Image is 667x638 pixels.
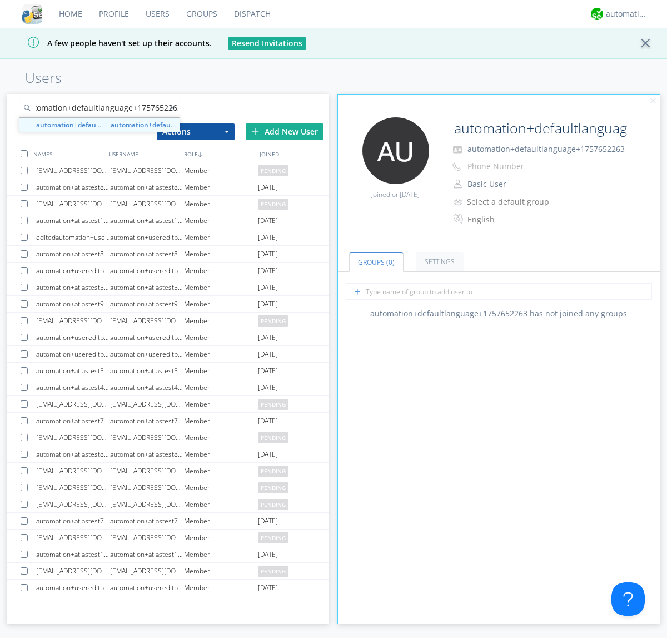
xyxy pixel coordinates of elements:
[7,463,329,479] a: [EMAIL_ADDRESS][DOMAIN_NAME][EMAIL_ADDRESS][DOMAIN_NAME]Memberpending
[184,580,258,596] div: Member
[184,279,258,295] div: Member
[258,566,288,577] span: pending
[258,179,278,196] span: [DATE]
[258,499,288,510] span: pending
[36,363,110,379] div: automation+atlastest5891249304
[110,279,184,295] div: automation+atlastest5867955955
[7,212,329,229] a: automation+atlastest1228612815automation+atlastest1228612815Member[DATE]
[110,329,184,345] div: automation+usereditprofile+1757651841
[184,496,258,512] div: Member
[258,246,278,263] span: [DATE]
[258,466,288,477] span: pending
[184,413,258,429] div: Member
[400,190,420,199] span: [DATE]
[22,4,42,24] img: cddb5a64eb264b2086981ab96f4c1ba7
[36,296,110,312] div: automation+atlastest9453635182
[110,580,184,596] div: automation+usereditprofile+1755819156
[184,313,258,329] div: Member
[591,8,603,20] img: d2d01cd9b4174d08988066c6d424eccd
[36,379,110,395] div: automation+atlastest4283901099
[258,212,278,229] span: [DATE]
[110,229,184,245] div: automation+usereditprofile+1755748226
[36,279,110,295] div: automation+atlastest5867955955
[184,196,258,212] div: Member
[346,283,652,300] input: Type name of group to add user to
[7,313,329,329] a: [EMAIL_ADDRESS][DOMAIN_NAME][EMAIL_ADDRESS][DOMAIN_NAME]Memberpending
[7,229,329,246] a: editedautomation+usereditprofile+1755748226automation+usereditprofile+1755748226Member[DATE]
[110,162,184,179] div: [EMAIL_ADDRESS][DOMAIN_NAME]
[258,199,288,210] span: pending
[36,429,110,446] div: [EMAIL_ADDRESS][DOMAIN_NAME]
[184,546,258,562] div: Member
[7,530,329,546] a: [EMAIL_ADDRESS][DOMAIN_NAME][EMAIL_ADDRESS][DOMAIN_NAME]Memberpending
[184,179,258,195] div: Member
[7,263,329,279] a: automation+usereditprofile+1757652041automation+usereditprofile+1757652041Member[DATE]
[106,146,181,162] div: USERNAME
[7,363,329,379] a: automation+atlastest5891249304automation+atlastest5891249304Member[DATE]
[36,546,110,562] div: automation+atlastest1383077647
[452,162,461,171] img: phone-outline.svg
[7,580,329,596] a: automation+usereditprofile+1755819156automation+usereditprofile+1755819156Member[DATE]
[110,346,184,362] div: automation+usereditprofile+1755800611
[36,263,110,279] div: automation+usereditprofile+1757652041
[36,580,110,596] div: automation+usereditprofile+1755819156
[257,146,332,162] div: JOINED
[36,479,110,496] div: [EMAIL_ADDRESS][DOMAIN_NAME]
[157,123,235,140] button: Actions
[258,446,278,463] span: [DATE]
[258,329,278,346] span: [DATE]
[36,313,110,329] div: [EMAIL_ADDRESS][DOMAIN_NAME]
[7,162,329,179] a: [EMAIL_ADDRESS][DOMAIN_NAME][EMAIL_ADDRESS][DOMAIN_NAME]Memberpending
[7,429,329,446] a: [EMAIL_ADDRESS][DOMAIN_NAME][EMAIL_ADDRESS][DOMAIN_NAME]Memberpending
[110,296,184,312] div: automation+atlastest9453635182
[7,296,329,313] a: automation+atlastest9453635182automation+atlastest9453635182Member[DATE]
[338,308,660,319] div: automation+defaultlanguage+1757652263 has not joined any groups
[36,463,110,479] div: [EMAIL_ADDRESS][DOMAIN_NAME]
[7,396,329,413] a: [EMAIL_ADDRESS][DOMAIN_NAME][EMAIL_ADDRESS][DOMAIN_NAME]Memberpending
[258,482,288,493] span: pending
[36,396,110,412] div: [EMAIL_ADDRESS][DOMAIN_NAME]
[110,446,184,462] div: automation+atlastest8874475296
[36,229,110,245] div: editedautomation+usereditprofile+1755748226
[258,399,288,410] span: pending
[36,530,110,546] div: [EMAIL_ADDRESS][DOMAIN_NAME]
[258,263,278,279] span: [DATE]
[246,123,323,140] div: Add New User
[184,346,258,362] div: Member
[31,146,106,162] div: NAMES
[110,496,184,512] div: [EMAIL_ADDRESS][DOMAIN_NAME]
[184,263,258,279] div: Member
[36,413,110,429] div: automation+atlastest7955355945
[7,563,329,580] a: [EMAIL_ADDRESS][DOMAIN_NAME][EMAIL_ADDRESS][DOMAIN_NAME]Memberpending
[184,530,258,546] div: Member
[184,212,258,229] div: Member
[110,396,184,412] div: [EMAIL_ADDRESS][DOMAIN_NAME]
[184,563,258,579] div: Member
[258,379,278,396] span: [DATE]
[184,162,258,179] div: Member
[258,315,288,327] span: pending
[7,346,329,363] a: automation+usereditprofile+1755800611automation+usereditprofile+1755800611Member[DATE]
[110,563,184,579] div: [EMAIL_ADDRESS][DOMAIN_NAME]
[184,363,258,379] div: Member
[36,513,110,529] div: automation+atlastest7506959444
[110,513,184,529] div: automation+atlastest7506959444
[110,212,184,229] div: automation+atlastest1228612815
[184,296,258,312] div: Member
[36,446,110,462] div: automation+atlastest8874475296
[258,279,278,296] span: [DATE]
[7,179,329,196] a: automation+atlastest8103533828automation+atlastest8103533828Member[DATE]
[110,546,184,562] div: automation+atlastest1383077647
[7,379,329,396] a: automation+atlastest4283901099automation+atlastest4283901099Member[DATE]
[36,212,110,229] div: automation+atlastest1228612815
[258,413,278,429] span: [DATE]
[184,379,258,395] div: Member
[467,144,625,154] span: automation+defaultlanguage+1757652263
[450,117,629,140] input: Name
[110,263,184,279] div: automation+usereditprofile+1757652041
[184,463,258,479] div: Member
[606,8,648,19] div: automation+atlas
[464,176,575,192] button: Basic User
[7,329,329,346] a: automation+usereditprofile+1757651841automation+usereditprofile+1757651841Member[DATE]
[258,580,278,596] span: [DATE]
